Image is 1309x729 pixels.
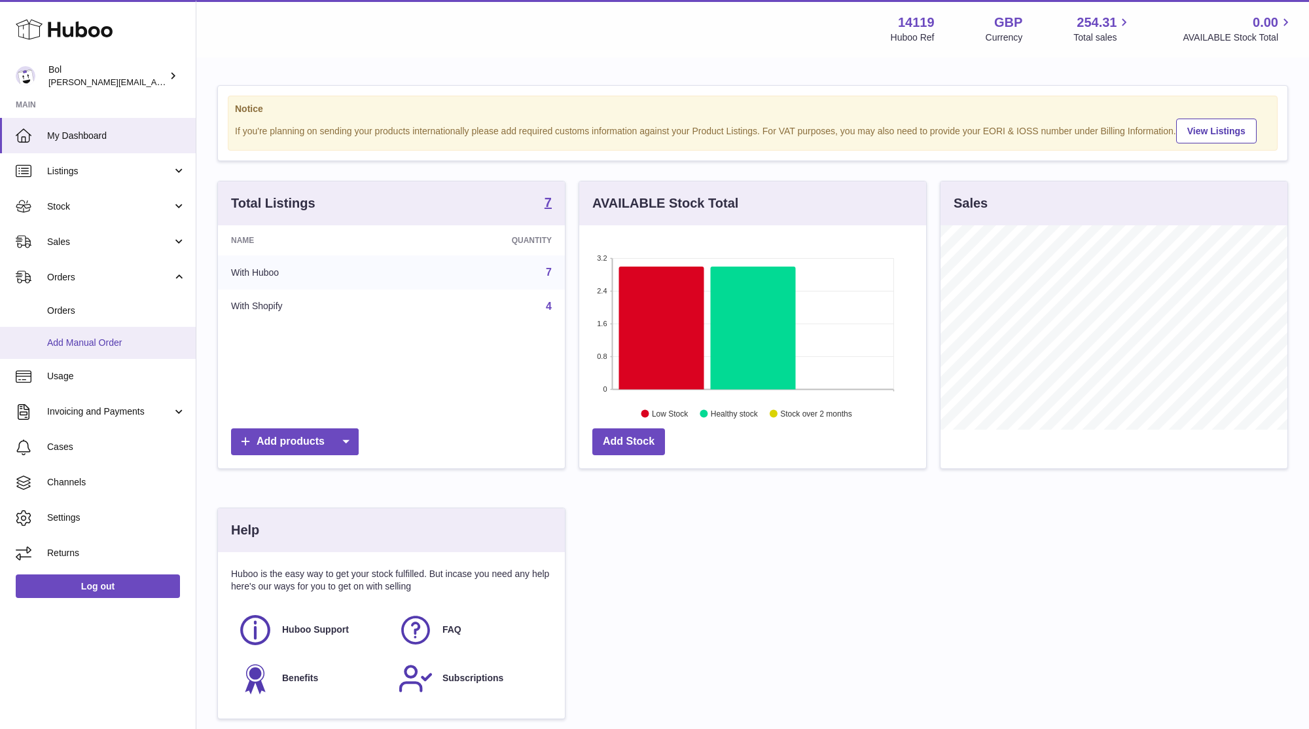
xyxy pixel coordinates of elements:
[1183,14,1293,44] a: 0.00 AVAILABLE Stock Total
[47,512,186,524] span: Settings
[1176,119,1257,143] a: View Listings
[47,476,186,489] span: Channels
[47,337,186,349] span: Add Manual Order
[282,672,318,684] span: Benefits
[47,547,186,559] span: Returns
[597,320,607,327] text: 1.6
[545,196,552,212] a: 7
[954,195,988,212] h3: Sales
[1253,14,1278,31] span: 0.00
[47,200,172,213] span: Stock
[47,441,186,453] span: Cases
[652,409,689,419] text: Low Stock
[1073,31,1132,44] span: Total sales
[711,409,759,419] text: Healthy stock
[592,195,738,212] h3: AVAILABLE Stock Total
[592,428,665,455] a: Add Stock
[898,14,935,31] strong: 14119
[442,672,503,684] span: Subscriptions
[1077,14,1117,31] span: 254.31
[597,254,607,262] text: 3.2
[48,64,166,88] div: Bol
[47,370,186,383] span: Usage
[218,290,405,324] td: With Shopify
[238,661,385,696] a: Benefits
[597,352,607,360] text: 0.8
[994,14,1022,31] strong: GBP
[891,31,935,44] div: Huboo Ref
[1183,31,1293,44] span: AVAILABLE Stock Total
[603,385,607,393] text: 0
[48,77,332,87] span: [PERSON_NAME][EMAIL_ADDRESS][PERSON_NAME][DOMAIN_NAME]
[405,225,565,255] th: Quantity
[16,66,35,86] img: Isabel.deSousa@bolfoods.com
[231,568,552,593] p: Huboo is the easy way to get your stock fulfilled. But incase you need any help here's our ways f...
[986,31,1023,44] div: Currency
[238,612,385,648] a: Huboo Support
[47,236,172,248] span: Sales
[16,574,180,598] a: Log out
[235,117,1270,143] div: If you're planning on sending your products internationally please add required customs informati...
[282,624,349,636] span: Huboo Support
[231,521,259,539] h3: Help
[47,130,186,142] span: My Dashboard
[398,612,545,648] a: FAQ
[546,267,552,278] a: 7
[47,305,186,317] span: Orders
[47,271,172,284] span: Orders
[218,255,405,290] td: With Huboo
[398,661,545,696] a: Subscriptions
[235,103,1270,115] strong: Notice
[546,301,552,312] a: 4
[442,624,461,636] span: FAQ
[545,196,552,209] strong: 7
[231,195,315,212] h3: Total Listings
[218,225,405,255] th: Name
[47,405,172,418] span: Invoicing and Payments
[231,428,359,455] a: Add products
[1073,14,1132,44] a: 254.31 Total sales
[47,165,172,178] span: Listings
[597,287,607,295] text: 2.4
[780,409,852,419] text: Stock over 2 months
